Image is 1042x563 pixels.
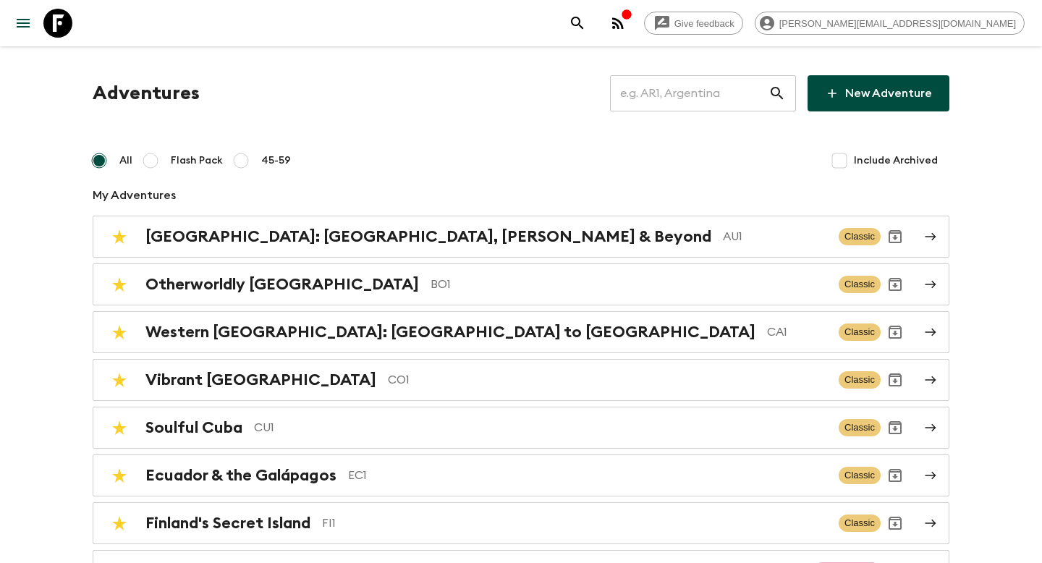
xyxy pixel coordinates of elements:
span: Classic [839,371,881,389]
button: Archive [881,461,910,490]
a: Give feedback [644,12,743,35]
button: Archive [881,413,910,442]
span: Classic [839,515,881,532]
h2: [GEOGRAPHIC_DATA]: [GEOGRAPHIC_DATA], [PERSON_NAME] & Beyond [145,227,711,246]
h2: Otherworldly [GEOGRAPHIC_DATA] [145,275,419,294]
p: EC1 [348,467,827,484]
input: e.g. AR1, Argentina [610,73,768,114]
p: CA1 [767,323,827,341]
a: Finland's Secret IslandFI1ClassicArchive [93,502,949,544]
a: Otherworldly [GEOGRAPHIC_DATA]BO1ClassicArchive [93,263,949,305]
button: Archive [881,318,910,347]
h2: Finland's Secret Island [145,514,310,533]
h2: Ecuador & the Galápagos [145,466,336,485]
p: CU1 [254,419,827,436]
span: Include Archived [854,153,938,168]
a: Vibrant [GEOGRAPHIC_DATA]CO1ClassicArchive [93,359,949,401]
a: Western [GEOGRAPHIC_DATA]: [GEOGRAPHIC_DATA] to [GEOGRAPHIC_DATA]CA1ClassicArchive [93,311,949,353]
a: New Adventure [808,75,949,111]
button: Archive [881,365,910,394]
a: [GEOGRAPHIC_DATA]: [GEOGRAPHIC_DATA], [PERSON_NAME] & BeyondAU1ClassicArchive [93,216,949,258]
h2: Vibrant [GEOGRAPHIC_DATA] [145,371,376,389]
a: Soulful CubaCU1ClassicArchive [93,407,949,449]
span: Flash Pack [171,153,223,168]
button: menu [9,9,38,38]
button: Archive [881,509,910,538]
button: Archive [881,270,910,299]
h2: Western [GEOGRAPHIC_DATA]: [GEOGRAPHIC_DATA] to [GEOGRAPHIC_DATA] [145,323,755,342]
button: search adventures [563,9,592,38]
h2: Soulful Cuba [145,418,242,437]
span: Classic [839,419,881,436]
p: BO1 [431,276,827,293]
div: [PERSON_NAME][EMAIL_ADDRESS][DOMAIN_NAME] [755,12,1025,35]
button: Archive [881,222,910,251]
span: Classic [839,467,881,484]
p: AU1 [723,228,827,245]
span: Give feedback [666,18,742,29]
span: All [119,153,132,168]
a: Ecuador & the GalápagosEC1ClassicArchive [93,454,949,496]
span: 45-59 [261,153,291,168]
p: My Adventures [93,187,949,204]
span: [PERSON_NAME][EMAIL_ADDRESS][DOMAIN_NAME] [771,18,1024,29]
span: Classic [839,276,881,293]
span: Classic [839,323,881,341]
h1: Adventures [93,79,200,108]
span: Classic [839,228,881,245]
p: FI1 [322,515,827,532]
p: CO1 [388,371,827,389]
